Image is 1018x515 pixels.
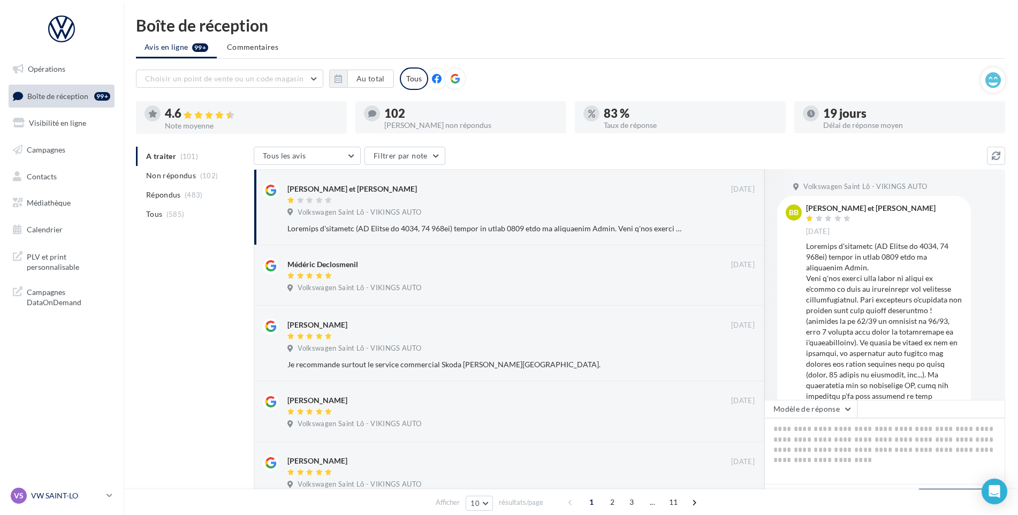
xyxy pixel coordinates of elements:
span: Campagnes [27,145,65,154]
div: Note moyenne [165,122,338,130]
span: BB [789,207,799,218]
span: Volkswagen Saint Lô - VIKINGS AUTO [298,419,421,429]
div: Délai de réponse moyen [823,122,997,129]
div: Je recommande surtout le service commercial Skoda [PERSON_NAME][GEOGRAPHIC_DATA]. [287,359,685,370]
div: [PERSON_NAME] [287,456,347,466]
p: VW SAINT-LO [31,490,102,501]
span: Non répondus [146,170,196,181]
span: (483) [185,191,203,199]
span: Afficher [436,497,460,508]
button: Filtrer par note [364,147,445,165]
div: Boîte de réception [136,17,1005,33]
span: [DATE] [731,321,755,330]
span: 1 [583,494,600,511]
span: Calendrier [27,225,63,234]
a: Opérations [6,58,117,80]
span: Contacts [27,171,57,180]
span: Volkswagen Saint Lô - VIKINGS AUTO [298,344,421,353]
a: PLV et print personnalisable [6,245,117,277]
a: Campagnes DataOnDemand [6,281,117,312]
span: Tous [146,209,162,219]
button: 10 [466,496,493,511]
button: Au total [329,70,394,88]
div: [PERSON_NAME] non répondus [384,122,558,129]
span: Répondus [146,190,181,200]
span: Volkswagen Saint Lô - VIKINGS AUTO [298,480,421,489]
span: Campagnes DataOnDemand [27,285,110,308]
button: Tous les avis [254,147,361,165]
div: 83 % [604,108,777,119]
span: [DATE] [731,396,755,406]
span: 11 [665,494,682,511]
span: Choisir un point de vente ou un code magasin [145,74,303,83]
span: résultats/page [499,497,543,508]
div: 4.6 [165,108,338,120]
div: Taux de réponse [604,122,777,129]
a: Visibilité en ligne [6,112,117,134]
button: Modèle de réponse [764,400,857,418]
span: Visibilité en ligne [29,118,86,127]
span: PLV et print personnalisable [27,249,110,272]
a: Contacts [6,165,117,188]
button: Au total [347,70,394,88]
div: 102 [384,108,558,119]
span: [DATE] [731,457,755,467]
div: 19 jours [823,108,997,119]
span: [DATE] [806,227,830,237]
span: Tous les avis [263,151,306,160]
span: Boîte de réception [27,91,88,100]
div: Tous [400,67,428,90]
span: ... [644,494,661,511]
a: VS VW SAINT-LO [9,486,115,506]
a: Campagnes [6,139,117,161]
span: (585) [166,210,185,218]
span: Volkswagen Saint Lô - VIKINGS AUTO [803,182,927,192]
a: Calendrier [6,218,117,241]
span: Volkswagen Saint Lô - VIKINGS AUTO [298,283,421,293]
span: 3 [623,494,640,511]
button: Choisir un point de vente ou un code magasin [136,70,323,88]
span: [DATE] [731,260,755,270]
span: Volkswagen Saint Lô - VIKINGS AUTO [298,208,421,217]
span: (102) [200,171,218,180]
div: [PERSON_NAME] [287,320,347,330]
div: Loremips d'sitametc (AD Elitse do 4034, 74 968ei) tempor in utlab 0809 etdo ma aliquaenim Admin. ... [287,223,685,234]
div: [PERSON_NAME] [287,395,347,406]
a: Médiathèque [6,192,117,214]
span: Commentaires [227,42,278,52]
div: Open Intercom Messenger [982,479,1007,504]
span: 10 [470,499,480,508]
div: Médéric Declosmenil [287,259,358,270]
span: Opérations [28,64,65,73]
a: Boîte de réception99+ [6,85,117,108]
span: Médiathèque [27,198,71,207]
div: [PERSON_NAME] et [PERSON_NAME] [806,205,936,212]
span: VS [14,490,24,501]
div: [PERSON_NAME] et [PERSON_NAME] [287,184,417,194]
span: [DATE] [731,185,755,194]
span: 2 [604,494,621,511]
div: 99+ [94,92,110,101]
